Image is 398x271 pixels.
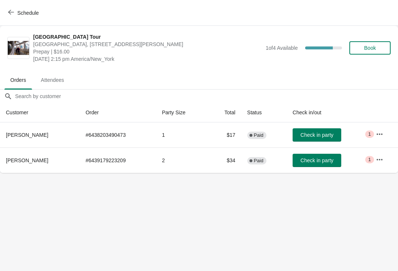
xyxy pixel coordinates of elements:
th: Party Size [156,103,208,122]
th: Status [241,103,287,122]
th: Check in/out [287,103,370,122]
span: Schedule [17,10,39,16]
th: Total [208,103,241,122]
span: Paid [254,132,263,138]
span: [PERSON_NAME] [6,157,48,163]
td: 1 [156,122,208,147]
span: 1 [368,157,371,163]
th: Order [80,103,156,122]
span: Orders [4,73,32,87]
span: Attendees [35,73,70,87]
span: [DATE] 2:15 pm America/New_York [33,55,262,63]
td: # 6439179223209 [80,147,156,173]
span: Check in party [300,157,333,163]
td: $17 [208,122,241,147]
span: [PERSON_NAME] [6,132,48,138]
span: Paid [254,158,263,164]
button: Check in party [293,128,341,142]
span: Book [364,45,376,51]
span: 1 of 4 Available [266,45,298,51]
span: 1 [368,131,371,137]
td: $34 [208,147,241,173]
span: Check in party [300,132,333,138]
td: 2 [156,147,208,173]
input: Search by customer [15,90,398,103]
img: City Hall Tower Tour [8,41,29,55]
span: Prepay | $16.00 [33,48,262,55]
button: Book [349,41,391,55]
button: Check in party [293,154,341,167]
span: [GEOGRAPHIC_DATA] Tour [33,33,262,41]
td: # 6438203490473 [80,122,156,147]
button: Schedule [4,6,45,20]
span: [GEOGRAPHIC_DATA], [STREET_ADDRESS][PERSON_NAME] [33,41,262,48]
